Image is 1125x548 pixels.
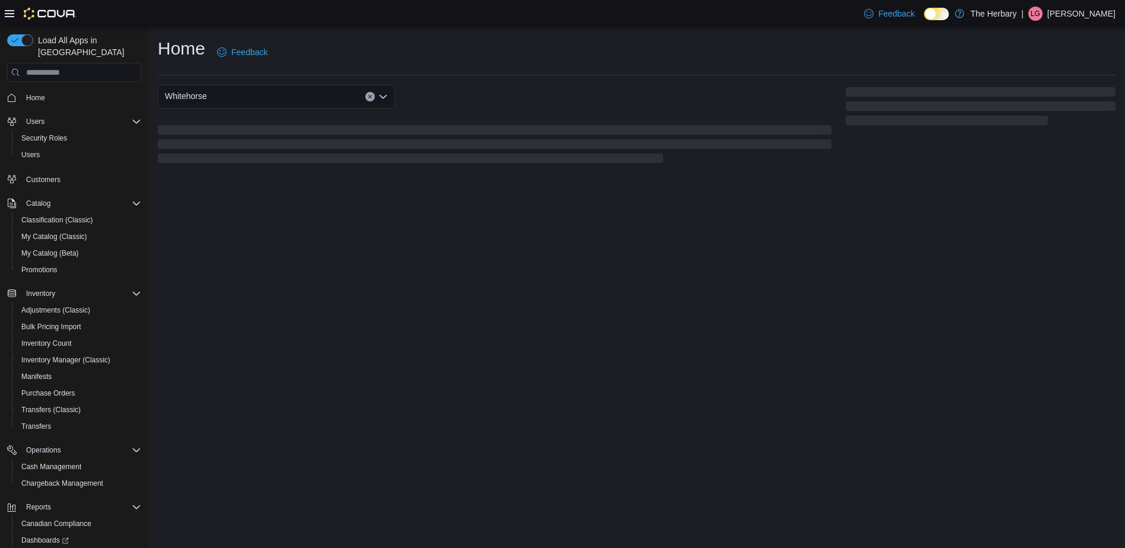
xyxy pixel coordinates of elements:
[26,445,61,455] span: Operations
[21,215,93,225] span: Classification (Classic)
[1031,7,1040,21] span: LG
[26,117,44,126] span: Users
[21,232,87,241] span: My Catalog (Classic)
[33,34,141,58] span: Load All Apps in [GEOGRAPHIC_DATA]
[12,228,146,245] button: My Catalog (Classic)
[17,213,98,227] a: Classification (Classic)
[21,248,79,258] span: My Catalog (Beta)
[17,403,85,417] a: Transfers (Classic)
[17,230,92,244] a: My Catalog (Classic)
[21,196,141,211] span: Catalog
[17,533,141,547] span: Dashboards
[17,369,56,384] a: Manifests
[12,262,146,278] button: Promotions
[17,303,141,317] span: Adjustments (Classic)
[12,368,146,385] button: Manifests
[165,89,207,103] span: Whitehorse
[26,175,60,184] span: Customers
[21,355,110,365] span: Inventory Manager (Classic)
[17,403,141,417] span: Transfers (Classic)
[12,212,146,228] button: Classification (Classic)
[21,322,81,332] span: Bulk Pricing Import
[24,8,77,20] img: Cova
[17,263,141,277] span: Promotions
[17,246,84,260] a: My Catalog (Beta)
[21,462,81,471] span: Cash Management
[21,173,65,187] a: Customers
[21,479,103,488] span: Chargeback Management
[2,285,146,302] button: Inventory
[158,37,205,60] h1: Home
[21,422,51,431] span: Transfers
[1021,7,1024,21] p: |
[17,460,141,474] span: Cash Management
[17,148,141,162] span: Users
[21,405,81,415] span: Transfers (Classic)
[12,402,146,418] button: Transfers (Classic)
[17,336,77,351] a: Inventory Count
[26,93,45,103] span: Home
[21,114,49,129] button: Users
[21,500,141,514] span: Reports
[17,369,141,384] span: Manifests
[26,502,51,512] span: Reports
[12,302,146,318] button: Adjustments (Classic)
[846,90,1116,128] span: Loading
[21,133,67,143] span: Security Roles
[21,91,50,105] a: Home
[12,335,146,352] button: Inventory Count
[1028,7,1043,21] div: Louis Gagnon
[2,499,146,515] button: Reports
[17,131,141,145] span: Security Roles
[17,148,44,162] a: Users
[12,458,146,475] button: Cash Management
[17,386,141,400] span: Purchase Orders
[21,171,141,186] span: Customers
[17,263,62,277] a: Promotions
[17,131,72,145] a: Security Roles
[21,388,75,398] span: Purchase Orders
[365,92,375,101] button: Clear input
[17,419,141,434] span: Transfers
[17,533,74,547] a: Dashboards
[17,213,141,227] span: Classification (Classic)
[17,517,141,531] span: Canadian Compliance
[970,7,1016,21] p: The Herbary
[21,196,55,211] button: Catalog
[17,353,115,367] a: Inventory Manager (Classic)
[21,443,141,457] span: Operations
[21,265,58,275] span: Promotions
[17,419,56,434] a: Transfers
[924,8,949,20] input: Dark Mode
[231,46,267,58] span: Feedback
[12,515,146,532] button: Canadian Compliance
[12,475,146,492] button: Chargeback Management
[21,286,141,301] span: Inventory
[12,146,146,163] button: Users
[26,289,55,298] span: Inventory
[17,303,95,317] a: Adjustments (Classic)
[21,90,141,105] span: Home
[17,386,80,400] a: Purchase Orders
[21,500,56,514] button: Reports
[21,114,141,129] span: Users
[17,476,108,490] a: Chargeback Management
[17,476,141,490] span: Chargeback Management
[21,536,69,545] span: Dashboards
[21,372,52,381] span: Manifests
[21,339,72,348] span: Inventory Count
[17,320,86,334] a: Bulk Pricing Import
[17,320,141,334] span: Bulk Pricing Import
[17,246,141,260] span: My Catalog (Beta)
[12,318,146,335] button: Bulk Pricing Import
[2,89,146,106] button: Home
[21,150,40,160] span: Users
[21,519,91,528] span: Canadian Compliance
[12,418,146,435] button: Transfers
[26,199,50,208] span: Catalog
[212,40,272,64] a: Feedback
[2,170,146,187] button: Customers
[12,385,146,402] button: Purchase Orders
[2,113,146,130] button: Users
